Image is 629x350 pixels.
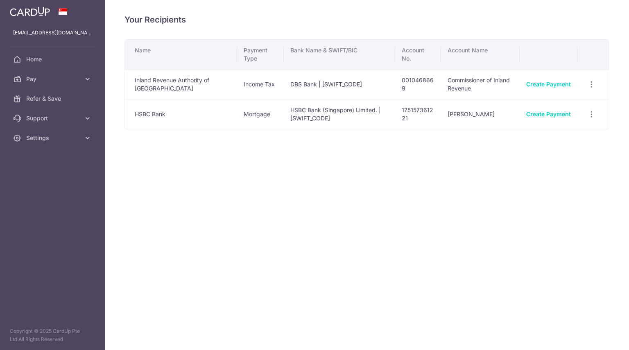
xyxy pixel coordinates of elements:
td: 0010468669 [395,69,441,99]
span: Settings [26,134,80,142]
td: DBS Bank | [SWIFT_CODE] [284,69,395,99]
img: CardUp [10,7,50,16]
p: [EMAIL_ADDRESS][DOMAIN_NAME] [13,29,92,37]
span: Support [26,114,80,122]
td: Commissioner of Inland Revenue [441,69,520,99]
th: Name [125,40,237,69]
td: Income Tax [237,69,284,99]
span: Home [26,55,80,63]
td: [PERSON_NAME] [441,99,520,129]
th: Account Name [441,40,520,69]
td: HSBC Bank [125,99,237,129]
span: Refer & Save [26,95,80,103]
td: 175157361221 [395,99,441,129]
h4: Your Recipients [124,13,609,26]
td: HSBC Bank (Singapore) Limited. | [SWIFT_CODE] [284,99,395,129]
td: Mortgage [237,99,284,129]
th: Payment Type [237,40,284,69]
th: Bank Name & SWIFT/BIC [284,40,395,69]
span: Pay [26,75,80,83]
th: Account No. [395,40,441,69]
a: Create Payment [526,81,571,88]
td: Inland Revenue Authority of [GEOGRAPHIC_DATA] [125,69,237,99]
a: Create Payment [526,111,571,117]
